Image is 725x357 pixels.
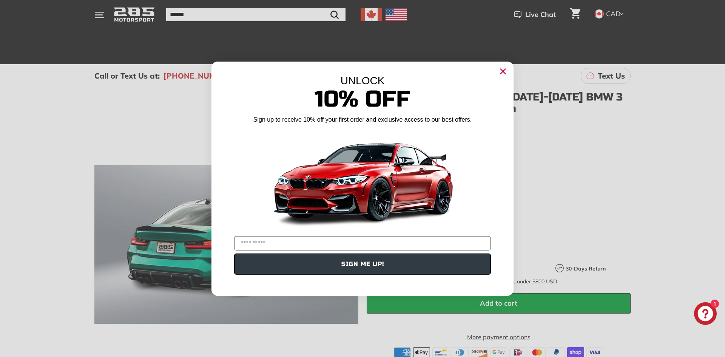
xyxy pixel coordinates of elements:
[253,116,472,123] span: Sign up to receive 10% off your first order and exclusive access to our best offers.
[497,65,509,77] button: Close dialog
[234,236,491,250] input: YOUR EMAIL
[692,302,719,327] inbox-online-store-chat: Shopify online store chat
[341,75,385,87] span: UNLOCK
[268,127,457,233] img: Banner showing BMW 4 Series Body kit
[234,253,491,275] button: SIGN ME UP!
[315,85,410,113] span: 10% Off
